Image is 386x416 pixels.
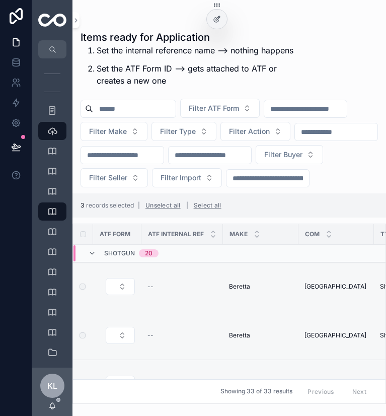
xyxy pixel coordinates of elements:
span: -- [147,283,153,291]
a: [GEOGRAPHIC_DATA] [304,331,368,339]
a: Select Button [105,326,135,344]
span: KL [47,380,57,392]
button: Select all [190,197,225,214]
span: ATF Form [100,230,130,238]
span: Filter Make [89,126,127,136]
button: Select Button [106,376,135,393]
span: Filter ATF Form [189,103,239,113]
span: ATF Internal Ref [148,230,204,238]
p: Set the ATF Form ID --> gets attached to ATF or creates a new one [97,62,302,87]
span: [GEOGRAPHIC_DATA] [304,283,366,291]
span: [GEOGRAPHIC_DATA] [304,331,366,339]
p: Set the internal reference name --> nothing happens [97,44,302,56]
span: Filter Import [161,173,201,183]
div: 20 [145,249,152,257]
button: Select Button [152,168,222,187]
span: Filter Action [229,126,270,136]
a: Beretta [229,283,292,291]
span: | [186,201,188,209]
button: Select Button [256,145,323,164]
a: Select Button [105,278,135,296]
span: Filter Buyer [264,150,302,160]
img: App logo [38,14,66,27]
span: Filter Type [160,126,196,136]
button: Select Button [106,327,135,344]
span: Beretta [229,331,250,339]
button: Select Button [81,122,147,141]
button: Select Button [106,278,135,295]
a: Beretta [229,331,292,339]
a: -- [147,331,217,339]
span: Beretta [229,283,250,291]
button: Select Button [180,99,260,118]
button: Unselect all [142,197,184,214]
span: records selected [86,201,134,209]
a: Select Button [105,375,135,393]
button: Select Button [220,122,290,141]
a: [GEOGRAPHIC_DATA] [304,283,368,291]
span: -- [147,331,153,339]
button: Select Button [151,122,216,141]
span: | [138,201,140,209]
span: 3 [81,201,84,209]
span: Showing 33 of 33 results [220,388,292,396]
h1: Items ready for Application [81,30,302,44]
span: Filter Seller [89,173,127,183]
div: scrollable content [32,58,72,368]
span: Make [229,230,248,238]
span: COM [305,230,320,238]
a: -- [147,283,217,291]
span: Shotgun [104,249,135,257]
button: Select Button [81,168,148,187]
